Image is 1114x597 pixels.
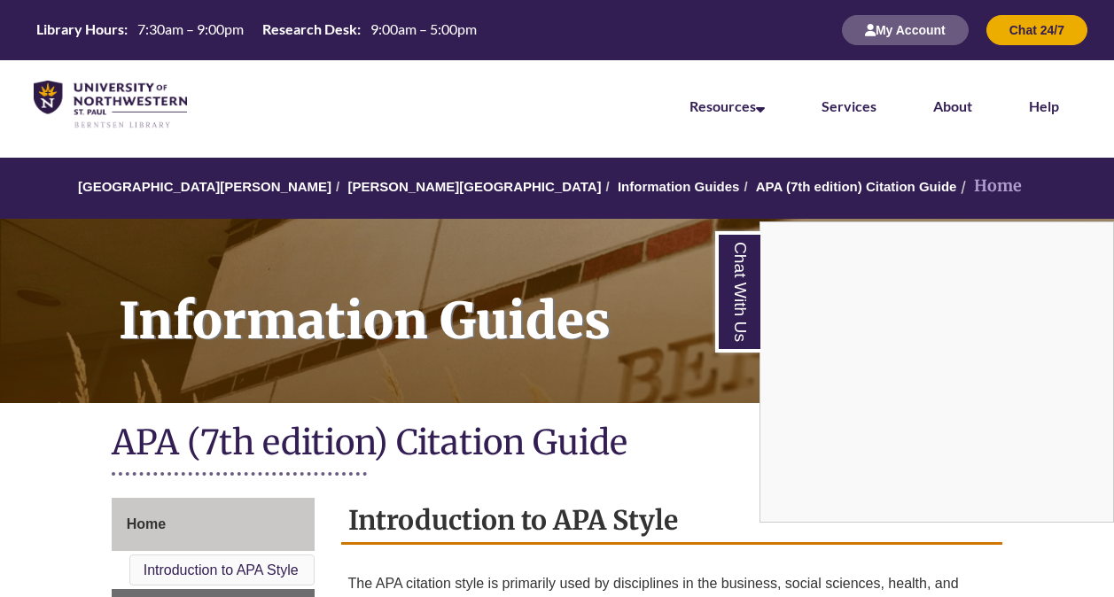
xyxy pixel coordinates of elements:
iframe: Chat Widget [760,222,1113,522]
a: Help [1029,97,1059,114]
a: Resources [689,97,765,114]
img: UNWSP Library Logo [34,81,187,129]
div: Chat With Us [760,221,1114,523]
a: Services [822,97,876,114]
a: About [933,97,972,114]
a: Chat With Us [715,231,760,353]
